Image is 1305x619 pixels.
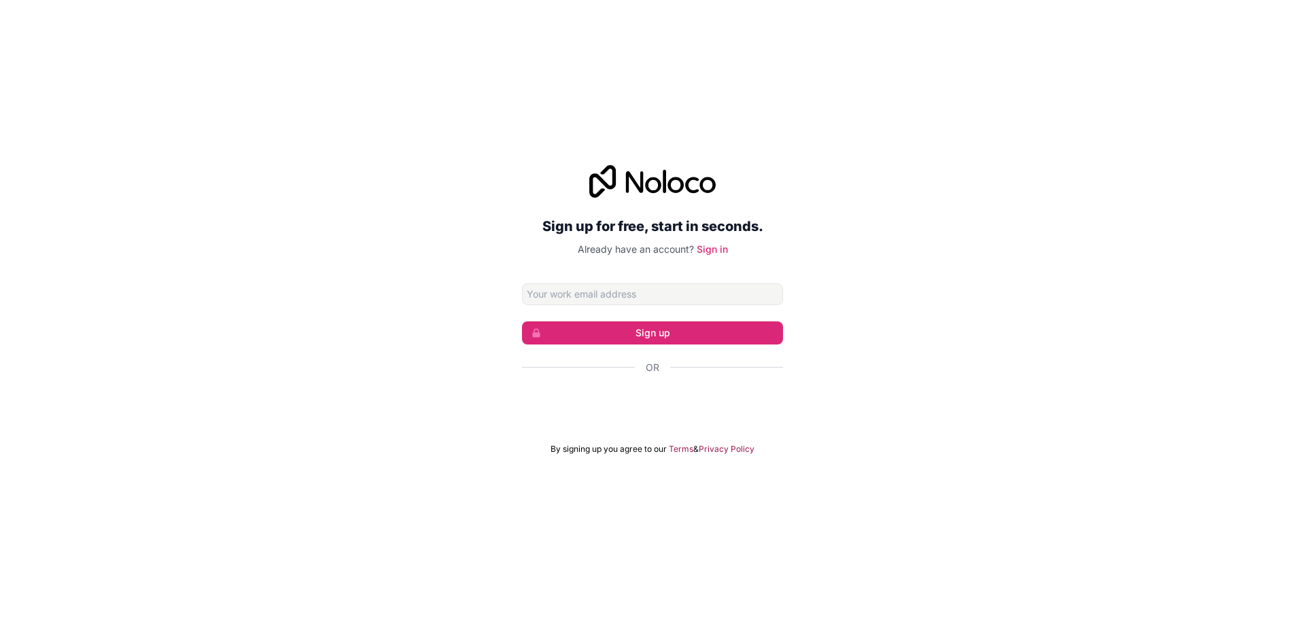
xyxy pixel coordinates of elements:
[699,444,754,455] a: Privacy Policy
[515,389,790,419] iframe: Sign in with Google Button
[551,444,667,455] span: By signing up you agree to our
[697,243,728,255] a: Sign in
[646,361,659,374] span: Or
[522,321,783,344] button: Sign up
[522,283,783,305] input: Email address
[669,444,693,455] a: Terms
[578,243,694,255] span: Already have an account?
[522,214,783,238] h2: Sign up for free, start in seconds.
[693,444,699,455] span: &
